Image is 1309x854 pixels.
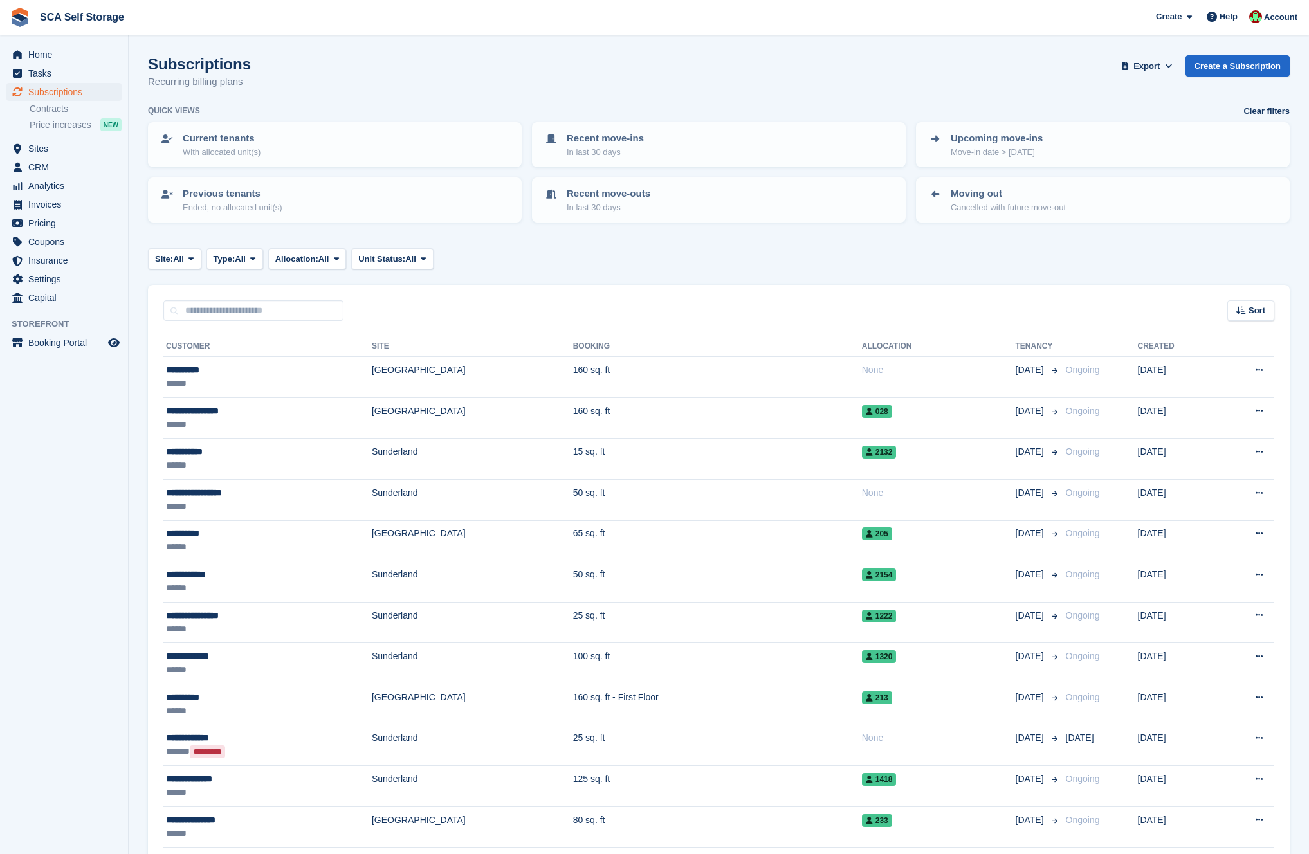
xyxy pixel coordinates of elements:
[28,270,105,288] span: Settings
[6,214,122,232] a: menu
[358,253,405,266] span: Unit Status:
[1016,336,1061,357] th: Tenancy
[148,105,200,116] h6: Quick views
[1066,406,1100,416] span: Ongoing
[573,684,862,725] td: 160 sq. ft - First Floor
[573,479,862,520] td: 50 sq. ft
[163,336,372,357] th: Customer
[372,439,573,480] td: Sunderland
[573,806,862,848] td: 80 sq. ft
[1138,439,1217,480] td: [DATE]
[567,146,644,159] p: In last 30 days
[573,725,862,766] td: 25 sq. ft
[1138,479,1217,520] td: [DATE]
[148,55,251,73] h1: Subscriptions
[951,131,1043,146] p: Upcoming move-ins
[183,131,261,146] p: Current tenants
[6,177,122,195] a: menu
[6,158,122,176] a: menu
[573,520,862,561] td: 65 sq. ft
[1066,610,1100,621] span: Ongoing
[1243,105,1290,118] a: Clear filters
[10,8,30,27] img: stora-icon-8386f47178a22dfd0bd8f6a31ec36ba5ce8667c1dd55bd0f319d3a0aa187defe.svg
[6,46,122,64] a: menu
[1066,365,1100,375] span: Ongoing
[372,479,573,520] td: Sunderland
[372,684,573,725] td: [GEOGRAPHIC_DATA]
[533,179,904,221] a: Recent move-outs In last 30 days
[1249,304,1265,317] span: Sort
[1133,60,1160,73] span: Export
[155,253,173,266] span: Site:
[235,253,246,266] span: All
[862,773,897,786] span: 1418
[183,201,282,214] p: Ended, no allocated unit(s)
[372,766,573,807] td: Sunderland
[1016,691,1047,704] span: [DATE]
[862,814,892,827] span: 233
[573,357,862,398] td: 160 sq. ft
[183,146,261,159] p: With allocated unit(s)
[862,610,897,622] span: 1222
[1185,55,1290,77] a: Create a Subscription
[862,568,897,581] span: 2154
[100,118,122,131] div: NEW
[28,289,105,307] span: Capital
[862,731,1016,745] div: None
[1066,732,1094,743] span: [DATE]
[12,318,128,331] span: Storefront
[372,725,573,766] td: Sunderland
[1066,692,1100,702] span: Ongoing
[173,253,184,266] span: All
[917,123,1288,166] a: Upcoming move-ins Move-in date > [DATE]
[372,520,573,561] td: [GEOGRAPHIC_DATA]
[6,334,122,352] a: menu
[573,602,862,643] td: 25 sq. ft
[1138,520,1217,561] td: [DATE]
[1119,55,1175,77] button: Export
[1066,651,1100,661] span: Ongoing
[30,119,91,131] span: Price increases
[573,643,862,684] td: 100 sq. ft
[862,650,897,663] span: 1320
[862,363,1016,377] div: None
[917,179,1288,221] a: Moving out Cancelled with future move-out
[1066,487,1100,498] span: Ongoing
[1016,650,1047,663] span: [DATE]
[1138,602,1217,643] td: [DATE]
[1138,643,1217,684] td: [DATE]
[1138,397,1217,439] td: [DATE]
[951,201,1066,214] p: Cancelled with future move-out
[862,446,897,459] span: 2132
[6,83,122,101] a: menu
[1138,766,1217,807] td: [DATE]
[28,140,105,158] span: Sites
[1016,609,1047,622] span: [DATE]
[573,397,862,439] td: 160 sq. ft
[6,251,122,269] a: menu
[1066,446,1100,457] span: Ongoing
[28,64,105,82] span: Tasks
[372,336,573,357] th: Site
[28,334,105,352] span: Booking Portal
[1016,568,1047,581] span: [DATE]
[372,602,573,643] td: Sunderland
[951,146,1043,159] p: Move-in date > [DATE]
[28,46,105,64] span: Home
[318,253,329,266] span: All
[6,140,122,158] a: menu
[30,118,122,132] a: Price increases NEW
[862,486,1016,500] div: None
[372,643,573,684] td: Sunderland
[567,131,644,146] p: Recent move-ins
[567,186,650,201] p: Recent move-outs
[28,195,105,213] span: Invoices
[28,83,105,101] span: Subscriptions
[1016,731,1047,745] span: [DATE]
[148,248,201,269] button: Site: All
[1138,684,1217,725] td: [DATE]
[1016,486,1047,500] span: [DATE]
[1138,336,1217,357] th: Created
[1016,772,1047,786] span: [DATE]
[862,691,892,704] span: 213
